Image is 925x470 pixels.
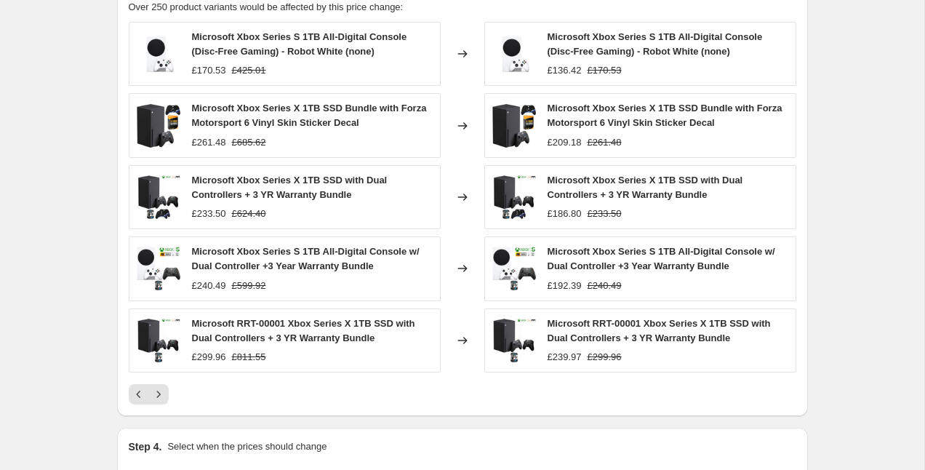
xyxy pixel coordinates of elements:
div: £240.49 [192,279,226,293]
span: Microsoft Xbox Series S 1TB All-Digital Console w/ Dual Controller +3 Year Warranty Bundle [192,246,420,271]
strike: £261.48 [588,135,622,150]
img: 1025991_1_80x.jpg [492,319,536,362]
strike: £685.62 [232,135,266,150]
img: 1025991_1_80x.jpg [137,319,180,362]
img: 1033845_1_80x.jpg [492,175,536,219]
strike: £240.49 [588,279,622,293]
span: Microsoft RRT-00001 Xbox Series X 1TB SSD with Dual Controllers + 3 YR Warranty Bundle [192,318,415,343]
span: Microsoft Xbox Series S 1TB All-Digital Console w/ Dual Controller +3 Year Warranty Bundle [548,246,775,271]
div: £186.80 [548,207,582,221]
button: Next [148,384,169,405]
strike: £299.96 [588,350,622,365]
div: £233.50 [192,207,226,221]
span: Microsoft Xbox Series X 1TB SSD with Dual Controllers + 3 YR Warranty Bundle [192,175,388,200]
div: £192.39 [548,279,582,293]
img: 1044884_1_80x.jpg [137,247,180,290]
img: 1034947_1_80x.jpg [137,32,180,76]
div: £136.42 [548,63,582,78]
span: Microsoft Xbox Series X 1TB SSD Bundle with Forza Motorsport 6 Vinyl Skin Sticker Decal [192,103,427,128]
h2: Step 4. [129,439,162,454]
p: Select when the prices should change [167,439,327,454]
img: 1044884_1_80x.jpg [492,247,536,290]
img: 943445_1_80x.jpg [137,104,180,148]
span: Microsoft Xbox Series X 1TB SSD with Dual Controllers + 3 YR Warranty Bundle [548,175,743,200]
strike: £624.40 [232,207,266,221]
div: £299.96 [192,350,226,365]
strike: £811.55 [232,350,266,365]
strike: £233.50 [588,207,622,221]
button: Previous [129,384,149,405]
div: £209.18 [548,135,582,150]
strike: £599.92 [232,279,266,293]
span: Over 250 product variants would be affected by this price change: [129,1,404,12]
img: 1034947_1_80x.jpg [492,32,536,76]
span: Microsoft RRT-00001 Xbox Series X 1TB SSD with Dual Controllers + 3 YR Warranty Bundle [548,318,771,343]
div: £261.48 [192,135,226,150]
nav: Pagination [129,384,169,405]
img: 943445_1_80x.jpg [492,104,536,148]
strike: £425.01 [232,63,266,78]
strike: £170.53 [588,63,622,78]
div: £170.53 [192,63,226,78]
span: Microsoft Xbox Series S 1TB All-Digital Console (Disc-Free Gaming) - Robot White (none) [548,31,763,57]
span: Microsoft Xbox Series S 1TB All-Digital Console (Disc-Free Gaming) - Robot White (none) [192,31,407,57]
span: Microsoft Xbox Series X 1TB SSD Bundle with Forza Motorsport 6 Vinyl Skin Sticker Decal [548,103,782,128]
img: 1033845_1_80x.jpg [137,175,180,219]
div: £239.97 [548,350,582,365]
